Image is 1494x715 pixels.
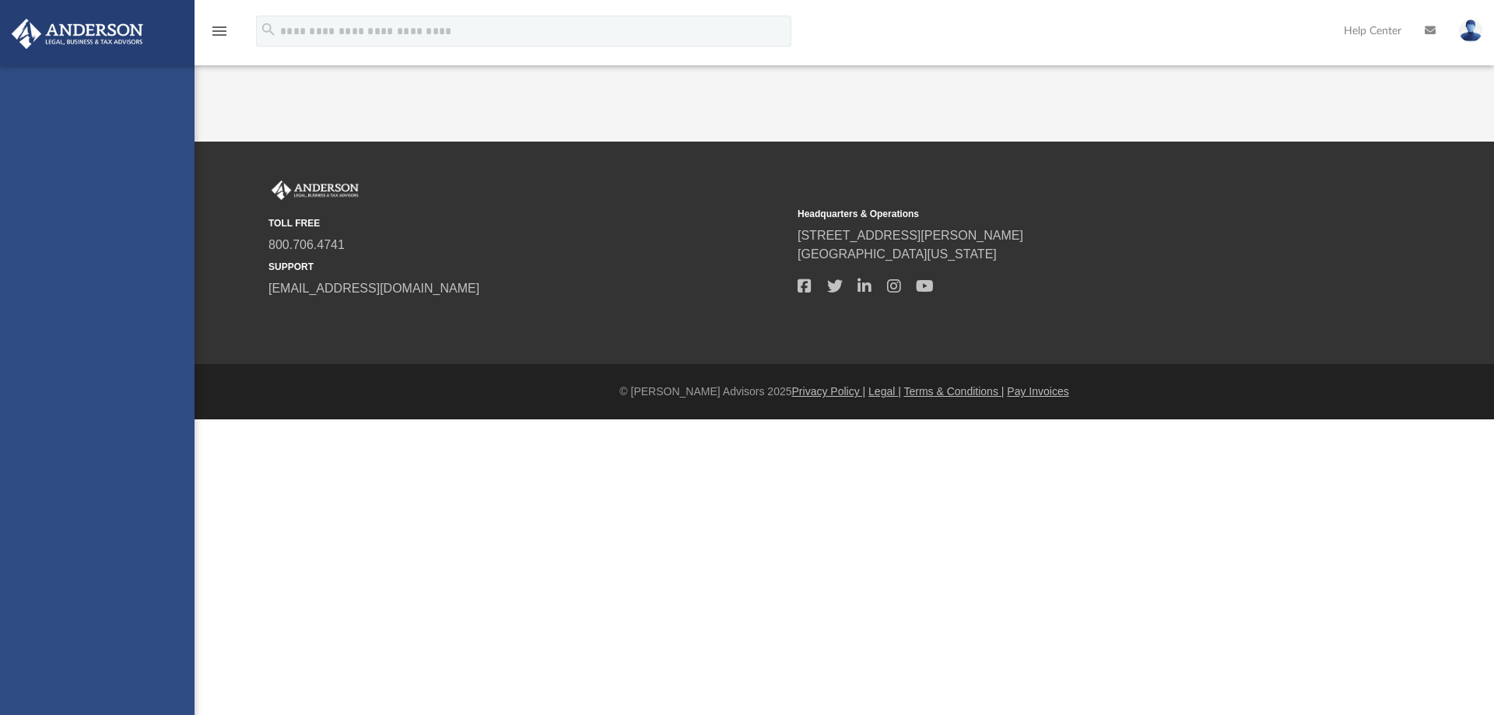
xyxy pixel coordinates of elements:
i: search [260,21,277,38]
a: [EMAIL_ADDRESS][DOMAIN_NAME] [268,282,479,295]
i: menu [210,22,229,40]
a: Legal | [868,385,901,398]
a: [GEOGRAPHIC_DATA][US_STATE] [798,247,997,261]
small: Headquarters & Operations [798,207,1316,221]
a: [STREET_ADDRESS][PERSON_NAME] [798,229,1023,242]
a: Terms & Conditions | [904,385,1005,398]
a: Pay Invoices [1007,385,1068,398]
a: menu [210,30,229,40]
img: Anderson Advisors Platinum Portal [268,181,362,201]
a: 800.706.4741 [268,238,345,251]
small: SUPPORT [268,260,787,274]
a: Privacy Policy | [792,385,866,398]
div: © [PERSON_NAME] Advisors 2025 [195,384,1494,400]
img: Anderson Advisors Platinum Portal [7,19,148,49]
small: TOLL FREE [268,216,787,230]
img: User Pic [1459,19,1482,42]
